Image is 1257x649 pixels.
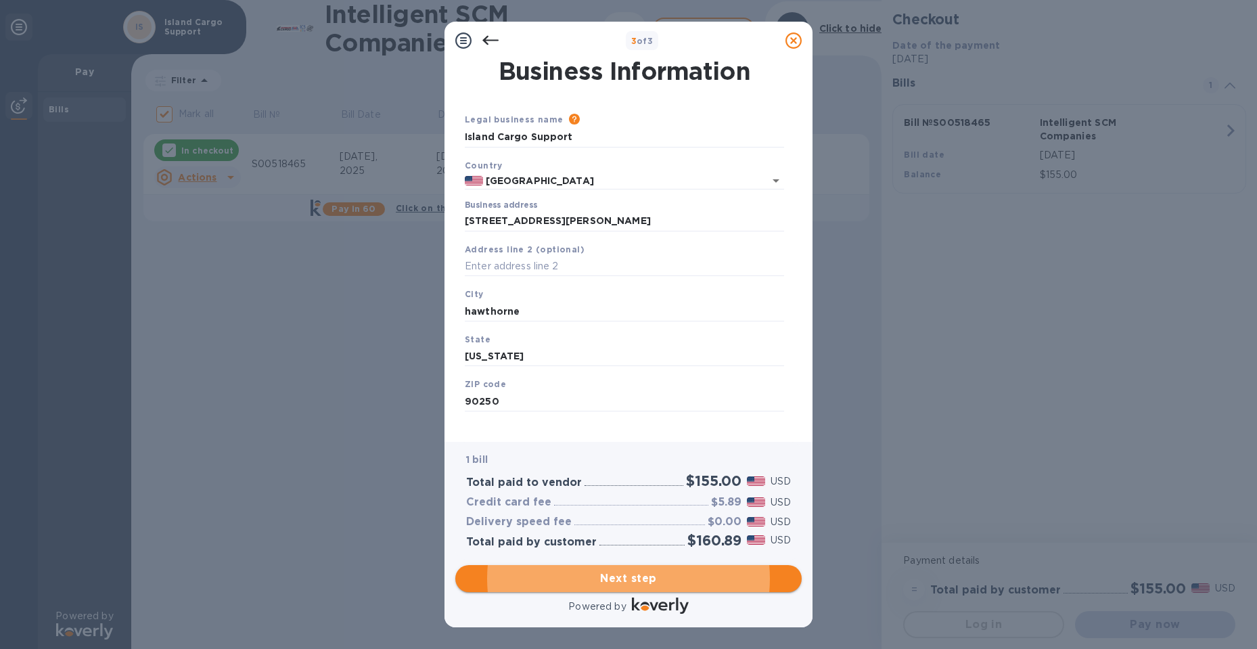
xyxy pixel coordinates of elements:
[465,346,784,367] input: Enter state
[465,211,784,231] input: Enter address
[708,516,741,529] h3: $0.00
[466,516,572,529] h3: Delivery speed fee
[465,176,483,185] img: US
[631,36,637,46] span: 3
[747,517,765,527] img: USD
[465,301,784,321] input: Enter city
[466,454,488,465] b: 1 bill
[747,476,765,486] img: USD
[466,476,582,489] h3: Total paid to vendor
[465,289,484,299] b: City
[465,202,537,210] label: Business address
[771,533,791,547] p: USD
[687,532,741,549] h2: $160.89
[747,535,765,545] img: USD
[568,600,626,614] p: Powered by
[767,171,785,190] button: Open
[466,536,597,549] h3: Total paid by customer
[771,515,791,529] p: USD
[465,114,564,125] b: Legal business name
[465,379,506,389] b: ZIP code
[747,497,765,507] img: USD
[462,57,787,85] h1: Business Information
[465,160,503,171] b: Country
[632,598,689,614] img: Logo
[466,570,791,587] span: Next step
[465,391,784,411] input: Enter ZIP code
[771,495,791,510] p: USD
[483,173,746,189] input: Select country
[455,565,802,592] button: Next step
[711,496,741,509] h3: $5.89
[686,472,741,489] h2: $155.00
[771,474,791,489] p: USD
[465,244,585,254] b: Address line 2 (optional)
[631,36,654,46] b: of 3
[465,127,784,148] input: Enter legal business name
[466,496,551,509] h3: Credit card fee
[465,334,490,344] b: State
[465,256,784,277] input: Enter address line 2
